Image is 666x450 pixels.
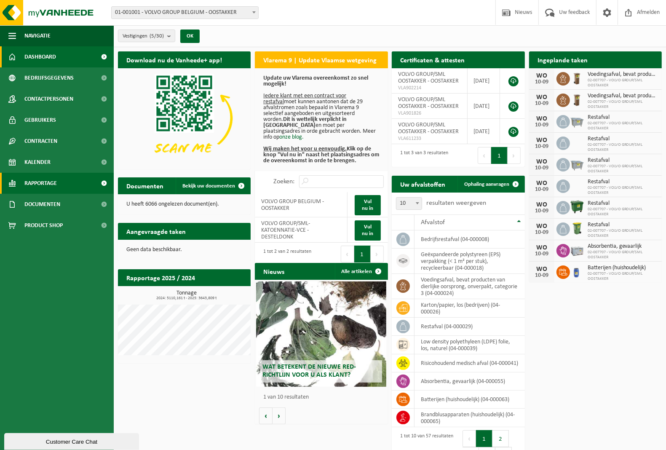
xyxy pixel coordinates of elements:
a: Vul nu in [355,195,381,215]
span: Vestigingen [123,30,164,43]
span: 02-007707 - VOLVO GROUP/SML OOSTAKKER [588,78,658,88]
span: Rapportage [24,173,57,194]
img: WB-2500-GAL-GY-01 [570,157,584,171]
a: Ophaling aanvragen [457,176,524,193]
button: OK [180,29,200,43]
img: WB-2500-GAL-GY-01 [570,114,584,128]
div: WO [533,137,550,144]
span: Restafval [588,136,658,142]
div: 10-09 [533,187,550,193]
h2: Uw afvalstoffen [392,176,454,192]
td: [DATE] [468,68,500,94]
iframe: chat widget [4,431,141,450]
div: 10-09 [533,79,550,85]
div: 10-09 [533,122,550,128]
span: 10 [396,198,421,209]
span: Product Shop [24,215,63,236]
h2: Vlarema 9 | Update Vlaamse wetgeving [255,51,385,68]
div: 1 tot 2 van 2 resultaten [259,245,311,263]
div: WO [533,266,550,273]
span: 02-007707 - VOLVO GROUP/SML OOSTAKKER [588,99,658,110]
h2: Ingeplande taken [529,51,596,68]
span: Voedingsafval, bevat producten van dierlijke oorsprong, onverpakt, categorie 3 [588,93,658,99]
span: 02-007707 - VOLVO GROUP/SML OOSTAKKER [588,142,658,153]
button: Previous [463,430,476,447]
img: Download de VHEPlus App [118,68,251,168]
div: WO [533,94,550,101]
p: U heeft 6066 ongelezen document(en). [126,201,242,207]
button: 1 [354,246,371,262]
span: VOLVO GROUP/SML OOSTAKKER - OOSTAKKER [398,122,459,135]
span: Gebruikers [24,110,56,131]
td: geëxpandeerde polystyreen (EPS) verpakking (< 1 m² per stuk), recycleerbaar (04-000018) [415,249,525,274]
span: Navigatie [24,25,51,46]
span: Voedingsafval, bevat producten van dierlijke oorsprong, onverpakt, categorie 3 [588,71,658,78]
label: Zoeken: [274,179,295,185]
a: Bekijk rapportage [188,286,250,303]
td: [DATE] [468,119,500,144]
u: Iedere klant met een contract voor restafval [263,93,346,105]
div: 10-09 [533,165,550,171]
td: [DATE] [468,94,500,119]
td: bedrijfsrestafval (04-000008) [415,230,525,249]
p: Geen data beschikbaar. [126,247,242,253]
span: Restafval [588,200,658,207]
div: 10-09 [533,101,550,107]
td: voedingsafval, bevat producten van dierlijke oorsprong, onverpakt, categorie 3 (04-000024) [415,274,525,299]
span: Bekijk uw documenten [182,183,235,189]
a: Alle artikelen [335,263,387,280]
h2: Aangevraagde taken [118,223,194,239]
span: Restafval [588,222,658,228]
span: VLA902214 [398,85,460,91]
td: VOLVO GROUP/SML-KATOENNATIE-VCE - DESTELDONK [255,217,348,243]
div: 10-09 [533,208,550,214]
div: WO [533,180,550,187]
div: WO [533,201,550,208]
button: Next [371,246,384,262]
span: 02-007707 - VOLVO GROUP/SML OOSTAKKER [588,207,658,217]
b: Update uw Vlarema overeenkomst zo snel mogelijk! [263,75,368,87]
span: Contracten [24,131,57,152]
div: WO [533,115,550,122]
span: 02-007707 - VOLVO GROUP/SML OOSTAKKER [588,250,658,260]
img: WB-0140-HPE-BN-01 [570,92,584,107]
h2: Download nu de Vanheede+ app! [118,51,230,68]
div: WO [533,158,550,165]
p: 1 van 10 resultaten [263,394,383,400]
span: 01-001001 - VOLVO GROUP BELGIUM - OOSTAKKER [112,7,258,19]
img: PB-LB-0680-HPE-GY-11 [570,243,584,257]
td: risicohoudend medisch afval (04-000041) [415,354,525,372]
button: 1 [476,430,492,447]
span: 02-007707 - VOLVO GROUP/SML OOSTAKKER [588,121,658,131]
a: Wat betekent de nieuwe RED-richtlijn voor u als klant? [256,281,386,387]
img: WB-0240-HPE-GN-50 [570,221,584,236]
td: restafval (04-000029) [415,318,525,336]
span: Restafval [588,157,658,164]
td: low density polyethyleen (LDPE) folie, los, naturel (04-000039) [415,336,525,354]
h2: Certificaten & attesten [392,51,473,68]
span: 10 [396,197,422,210]
button: Next [508,147,521,164]
span: VLA611233 [398,135,460,142]
span: Wat betekent de nieuwe RED-richtlijn voor u als klant? [262,364,356,378]
td: absorbentia, gevaarlijk (04-000055) [415,372,525,391]
count: (5/30) [150,33,164,39]
a: Bekijk uw documenten [176,177,250,194]
span: VLA901826 [398,110,460,117]
span: Ophaling aanvragen [464,182,509,187]
td: batterijen (huishoudelijk) (04-000063) [415,391,525,409]
h2: Rapportage 2025 / 2024 [118,269,203,286]
span: 2024: 5110,161 t - 2025: 3643,809 t [122,296,251,300]
p: moet kunnen aantonen dat de 29 afvalstromen zoals bepaald in Vlarema 9 selectief aangeboden en ui... [263,75,379,164]
span: Batterijen (huishoudelijk) [588,265,658,271]
a: onze blog. [279,134,304,140]
div: 10-09 [533,230,550,236]
span: VOLVO GROUP/SML OOSTAKKER - OOSTAKKER [398,71,459,84]
td: brandblusapparaten (huishoudelijk) (04-000065) [415,409,525,427]
b: Dit is wettelijk verplicht in [GEOGRAPHIC_DATA] [263,116,347,129]
span: Restafval [588,179,658,185]
button: 2 [492,430,509,447]
h3: Tonnage [122,290,251,300]
div: WO [533,223,550,230]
